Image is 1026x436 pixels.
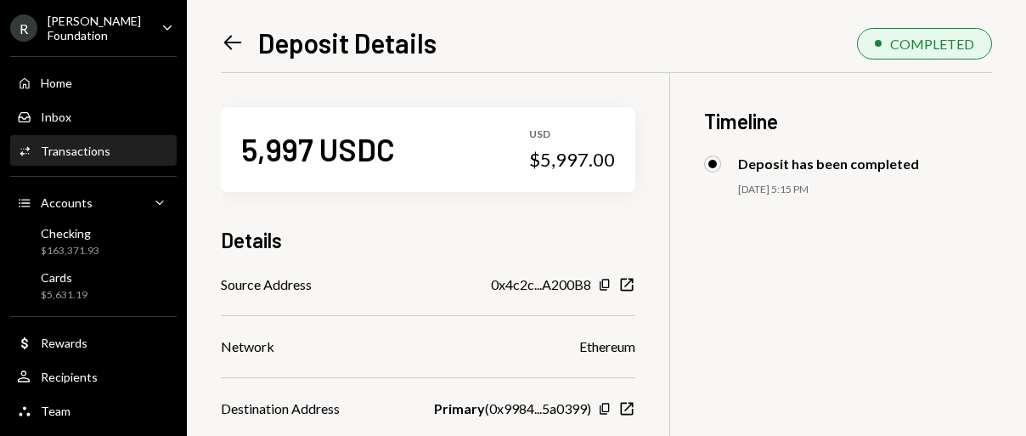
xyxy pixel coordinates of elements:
[10,361,177,392] a: Recipients
[41,144,110,158] div: Transactions
[221,275,312,295] div: Source Address
[41,76,72,90] div: Home
[48,14,148,42] div: [PERSON_NAME] Foundation
[41,110,71,124] div: Inbox
[434,399,485,419] b: Primary
[41,244,99,258] div: $163,371.93
[738,156,919,172] div: Deposit has been completed
[41,270,87,285] div: Cards
[221,337,274,357] div: Network
[10,101,177,132] a: Inbox
[221,399,340,419] div: Destination Address
[241,130,395,168] div: 5,997 USDC
[704,107,993,135] h3: Timeline
[10,265,177,306] a: Cards$5,631.19
[491,275,591,295] div: 0x4c2c...A200B8
[10,221,177,262] a: Checking$163,371.93
[41,404,70,418] div: Team
[579,337,635,357] div: Ethereum
[41,288,87,303] div: $5,631.19
[738,183,993,197] div: [DATE] 5:15 PM
[10,67,177,98] a: Home
[10,327,177,358] a: Rewards
[10,395,177,426] a: Team
[10,135,177,166] a: Transactions
[434,399,591,419] div: ( 0x9984...5a0399 )
[41,336,87,350] div: Rewards
[258,25,437,59] h1: Deposit Details
[41,370,98,384] div: Recipients
[41,226,99,241] div: Checking
[529,127,615,142] div: USD
[10,187,177,218] a: Accounts
[221,226,282,254] h3: Details
[10,14,37,42] div: R
[41,195,93,210] div: Accounts
[529,148,615,172] div: $5,997.00
[890,36,974,52] div: COMPLETED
